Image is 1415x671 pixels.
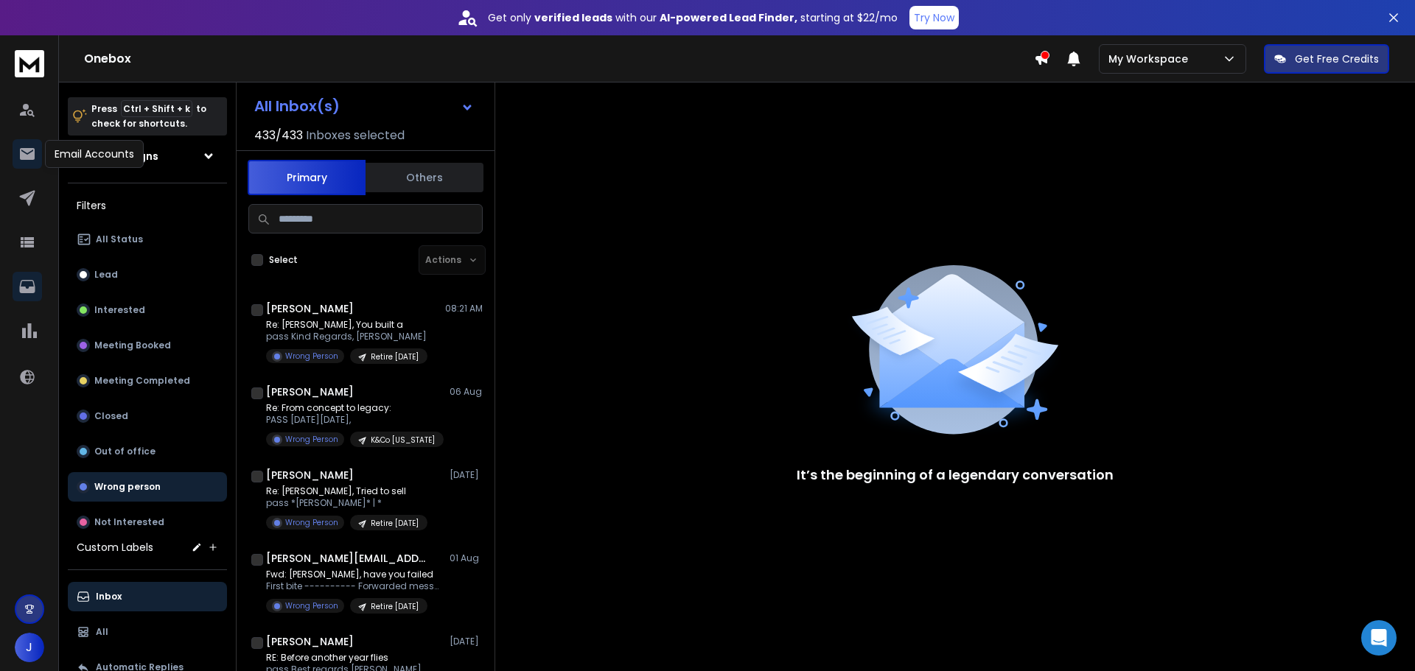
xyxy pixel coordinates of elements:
[68,331,227,360] button: Meeting Booked
[68,401,227,431] button: Closed
[266,468,354,482] h1: [PERSON_NAME]
[68,617,227,647] button: All
[266,569,443,580] p: Fwd: [PERSON_NAME], have you failed
[445,303,483,315] p: 08:21 AM
[371,601,419,612] p: Retire [DATE]
[68,366,227,396] button: Meeting Completed
[450,469,483,481] p: [DATE]
[94,304,145,316] p: Interested
[285,600,338,611] p: Wrong Person
[45,140,144,168] div: Email Accounts
[371,435,435,446] p: K&Co [US_STATE]
[266,331,427,342] p: pass Kind Regards, [PERSON_NAME]
[450,386,483,398] p: 06 Aug
[1295,52,1379,66] p: Get Free Credits
[450,552,483,564] p: 01 Aug
[266,402,443,414] p: Re: From concept to legacy:
[266,319,427,331] p: Re: [PERSON_NAME], You built a
[285,517,338,528] p: Wrong Person
[94,410,128,422] p: Closed
[94,375,190,387] p: Meeting Completed
[266,301,354,316] h1: [PERSON_NAME]
[534,10,612,25] strong: verified leads
[1361,620,1397,656] div: Open Intercom Messenger
[914,10,954,25] p: Try Now
[306,127,405,144] h3: Inboxes selected
[68,225,227,254] button: All Status
[254,127,303,144] span: 433 / 433
[366,161,483,194] button: Others
[266,485,427,497] p: Re: [PERSON_NAME], Tried to sell
[266,384,354,399] h1: [PERSON_NAME]
[96,626,108,638] p: All
[77,540,153,555] h3: Custom Labels
[94,481,161,493] p: Wrong person
[15,633,44,662] button: J
[68,582,227,611] button: Inbox
[94,516,164,528] p: Not Interested
[266,551,428,566] h1: [PERSON_NAME][EMAIL_ADDRESS][DOMAIN_NAME][PERSON_NAME]
[909,6,959,29] button: Try Now
[91,102,206,131] p: Press to check for shortcuts.
[68,141,227,171] button: All Campaigns
[1108,52,1194,66] p: My Workspace
[68,195,227,216] h3: Filters
[68,260,227,289] button: Lead
[94,269,118,281] p: Lead
[84,50,1034,68] h1: Onebox
[15,50,44,77] img: logo
[450,636,483,647] p: [DATE]
[285,351,338,362] p: Wrong Person
[797,465,1114,485] p: It’s the beginning of a legendary conversation
[266,634,354,649] h1: [PERSON_NAME]
[96,233,143,245] p: All Status
[68,437,227,466] button: Out of office
[1264,44,1389,74] button: Get Free Credits
[242,91,486,121] button: All Inbox(s)
[488,10,898,25] p: Get only with our starting at $22/mo
[269,254,298,266] label: Select
[121,100,192,117] span: Ctrl + Shift + k
[96,591,122,603] p: Inbox
[285,434,338,445] p: Wrong Person
[254,99,340,113] h1: All Inbox(s)
[68,507,227,537] button: Not Interested
[266,580,443,592] p: First bite ---------- Forwarded message --------- From:
[248,160,366,195] button: Primary
[94,340,171,351] p: Meeting Booked
[266,414,443,426] p: PASS [DATE][DATE],
[371,351,419,362] p: Retire [DATE]
[660,10,797,25] strong: AI-powered Lead Finder,
[94,446,156,457] p: Out of office
[266,652,422,664] p: RE: Before another year flies
[68,295,227,325] button: Interested
[371,518,419,529] p: Retire [DATE]
[266,497,427,509] p: pass *[PERSON_NAME]* | *
[68,472,227,502] button: Wrong person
